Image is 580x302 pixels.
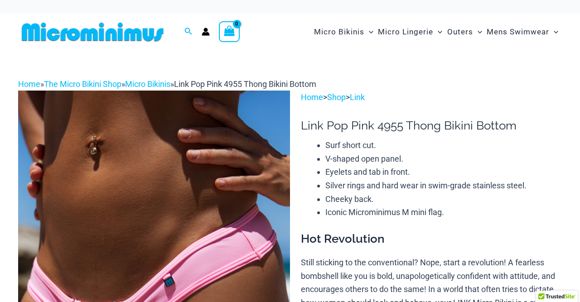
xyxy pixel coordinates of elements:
span: » » » [18,79,316,89]
a: Shop [327,92,346,102]
a: Home [301,92,323,102]
a: Micro BikinisMenu ToggleMenu Toggle [312,18,376,46]
h3: Hot Revolution [301,231,562,247]
li: Eyelets and tab in front. [325,165,562,179]
span: Menu Toggle [549,20,558,43]
span: Micro Bikinis [314,20,364,43]
a: Mens SwimwearMenu ToggleMenu Toggle [484,18,561,46]
li: Cheeky back. [325,192,562,206]
span: Menu Toggle [433,20,442,43]
span: Menu Toggle [473,20,482,43]
span: Menu Toggle [364,20,373,43]
li: Iconic Microminimus M mini flag. [325,206,562,219]
a: OutersMenu ToggleMenu Toggle [445,18,484,46]
a: Micro LingerieMenu ToggleMenu Toggle [376,18,445,46]
span: Mens Swimwear [487,20,549,43]
a: Micro Bikinis [125,79,170,89]
li: Surf short cut. [325,139,562,152]
a: Home [18,79,40,89]
span: Micro Lingerie [378,20,433,43]
li: Silver rings and hard wear in swim-grade stainless steel. [325,179,562,192]
span: Link Pop Pink 4955 Thong Bikini Bottom [174,79,316,89]
span: Outers [447,20,473,43]
a: View Shopping Cart, empty [219,21,240,42]
img: MM SHOP LOGO FLAT [18,22,167,42]
a: The Micro Bikini Shop [44,79,121,89]
nav: Site Navigation [310,17,562,47]
p: > > [301,91,562,104]
a: Account icon link [202,28,210,36]
a: Search icon link [184,26,193,38]
a: Link [350,92,365,102]
h1: Link Pop Pink 4955 Thong Bikini Bottom [301,119,562,133]
li: V-shaped open panel. [325,152,562,166]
